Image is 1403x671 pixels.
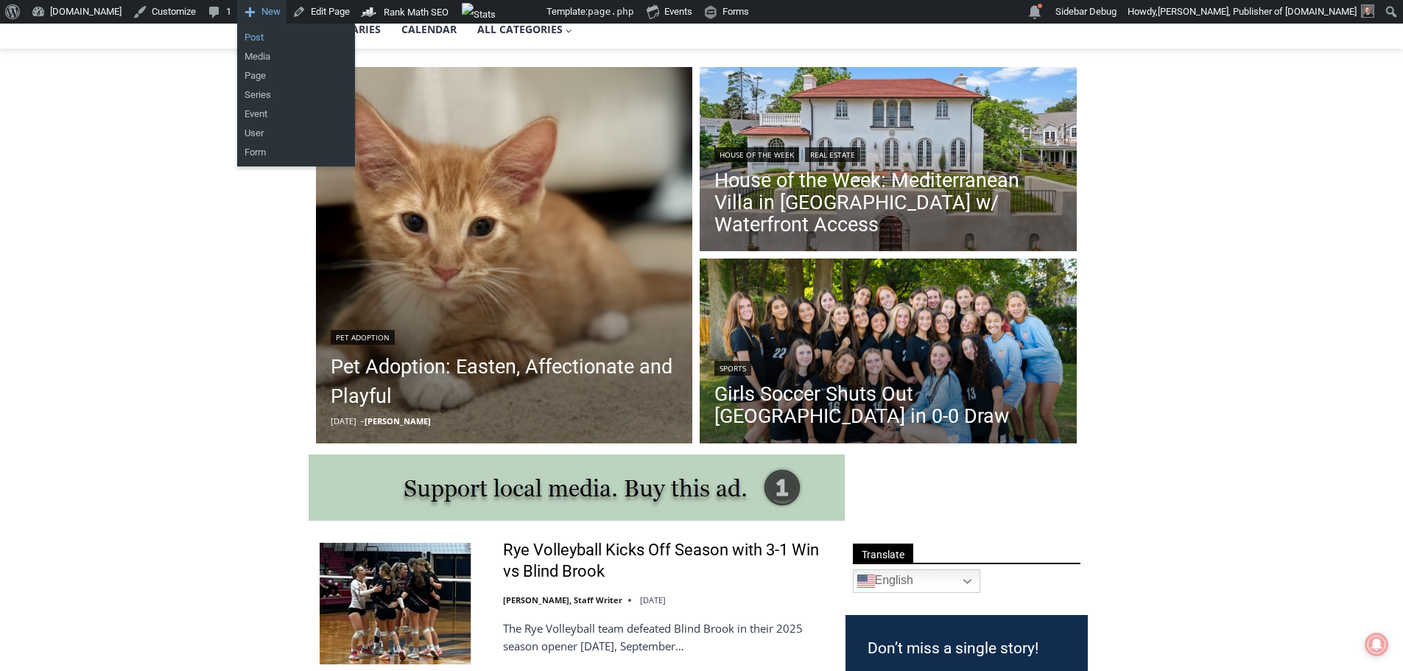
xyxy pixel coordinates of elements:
a: Read More Girls Soccer Shuts Out Eastchester in 0-0 Draw [700,259,1077,447]
img: Views over 48 hours. Click for more Jetpack Stats. [462,3,544,21]
div: | [714,144,1062,162]
img: 514 Alda Road, Mamaroneck [700,67,1077,256]
time: [DATE] [331,415,356,426]
a: Girls Soccer Shuts Out [GEOGRAPHIC_DATA] in 0-0 Draw [714,383,1062,427]
a: Event [237,105,355,124]
a: Post [237,28,355,47]
div: Located at [STREET_ADDRESS][PERSON_NAME] [152,92,217,176]
span: Open Tues. - Sun. [PHONE_NUMBER] [4,152,144,208]
a: Real Estate [805,147,860,162]
img: support local media, buy this ad [309,454,845,521]
span: Intern @ [DOMAIN_NAME] [385,147,683,180]
a: [PERSON_NAME], Staff Writer [503,594,622,605]
div: "I learned about the history of a place I’d honestly never considered even as a resident of [GEOG... [372,1,696,143]
a: Page [237,66,355,85]
a: Rye Volleyball Kicks Off Season with 3-1 Win vs Blind Brook [503,540,826,582]
p: The Rye Volleyball team defeated Blind Brook in their 2025 season opener [DATE], September… [503,619,826,655]
a: Sports [714,361,751,376]
a: House of the Week [714,147,799,162]
a: Form [237,143,355,162]
a: [PERSON_NAME] [365,415,431,426]
a: Read More House of the Week: Mediterranean Villa in Mamaroneck w/ Waterfront Access [700,67,1077,256]
a: Pet Adoption: Easten, Affectionate and Playful [331,352,678,411]
span: Rank Math SEO [384,7,449,18]
img: (PHOTO: The Rye Girls Soccer team after their 0-0 draw vs. Eastchester on September 9, 2025. Cont... [700,259,1077,447]
img: [PHOTO: Easten] [316,67,693,444]
a: Calendar [391,11,467,48]
a: Media [237,47,355,66]
h3: Don’t miss a single story! [868,637,1066,661]
a: House of the Week: Mediterranean Villa in [GEOGRAPHIC_DATA] w/ Waterfront Access [714,169,1062,236]
ul: New [237,24,355,166]
span: page.php [588,6,634,17]
a: Intern @ [DOMAIN_NAME] [354,143,714,183]
span: [PERSON_NAME], Publisher of [DOMAIN_NAME] [1158,6,1357,17]
time: [DATE] [640,594,666,605]
button: Child menu of All Categories [467,11,583,48]
a: User [237,124,355,143]
img: en [857,572,875,590]
a: English [853,569,980,593]
span: Translate [853,544,913,563]
a: Series [237,85,355,105]
a: Pet Adoption [331,330,395,345]
a: Read More Pet Adoption: Easten, Affectionate and Playful [316,67,693,444]
img: Rye Volleyball Kicks Off Season with 3-1 Win vs Blind Brook [320,543,481,664]
span: – [360,415,365,426]
a: Open Tues. - Sun. [PHONE_NUMBER] [1,148,148,183]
